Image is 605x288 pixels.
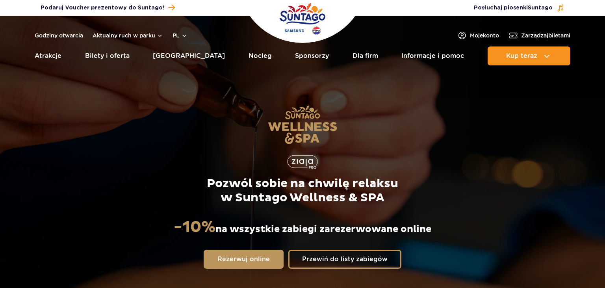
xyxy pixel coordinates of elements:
a: Godziny otwarcia [35,32,83,39]
p: Pozwól sobie na chwilę relaksu w Suntago Wellness & SPA [174,177,432,205]
img: Suntago Wellness & SPA [268,105,337,144]
button: Aktualny ruch w parku [93,32,163,39]
a: Rezerwuj online [204,250,284,269]
a: Dla firm [353,46,378,65]
a: Nocleg [249,46,272,65]
a: Informacje i pomoc [401,46,464,65]
span: Suntago [528,5,553,11]
button: Kup teraz [488,46,570,65]
a: Sponsorzy [295,46,329,65]
a: Bilety i oferta [85,46,130,65]
span: Zarządzaj biletami [521,32,570,39]
span: Posłuchaj piosenki [474,4,553,12]
span: Podaruj Voucher prezentowy do Suntago! [41,4,164,12]
p: na wszystkie zabiegi zarezerwowane online [174,217,431,237]
span: Przewiń do listy zabiegów [302,256,388,262]
a: Mojekonto [457,31,499,40]
strong: -10% [174,217,215,237]
a: Przewiń do listy zabiegów [288,250,401,269]
a: [GEOGRAPHIC_DATA] [153,46,225,65]
button: pl [173,32,187,39]
a: Podaruj Voucher prezentowy do Suntago! [41,2,175,13]
a: Zarządzajbiletami [508,31,570,40]
button: Posłuchaj piosenkiSuntago [474,4,564,12]
span: Rezerwuj online [217,256,270,262]
span: Moje konto [470,32,499,39]
a: Atrakcje [35,46,61,65]
span: Kup teraz [506,52,537,59]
